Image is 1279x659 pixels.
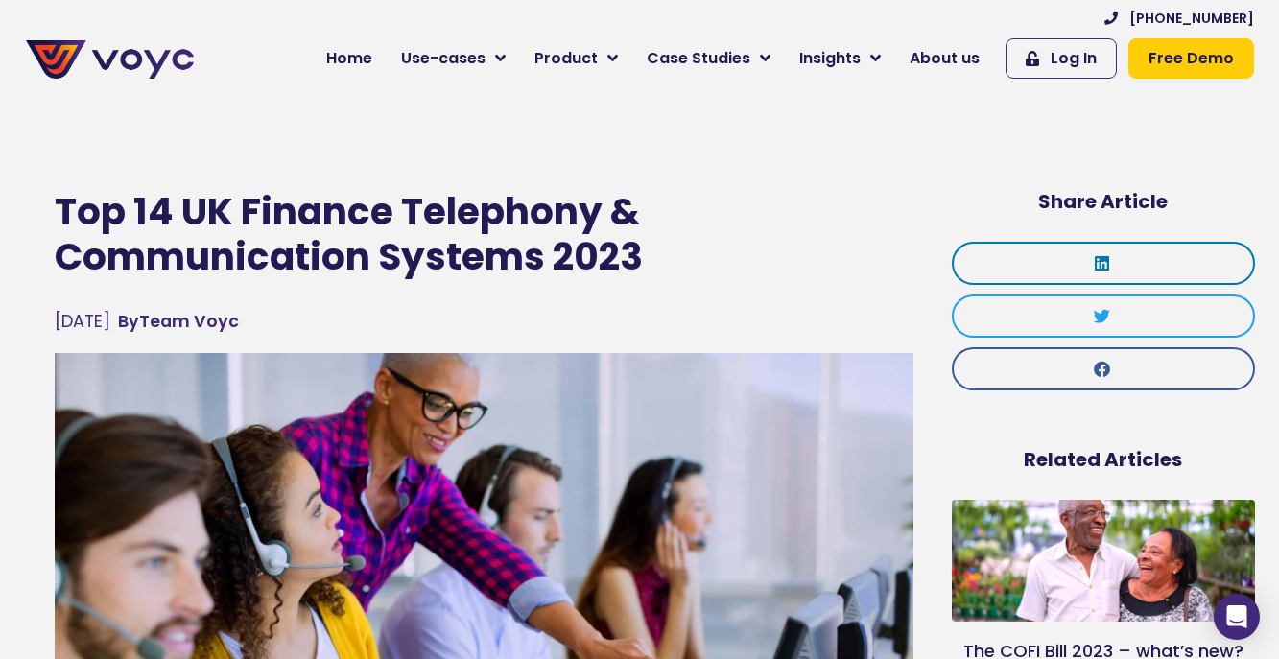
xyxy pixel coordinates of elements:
[1104,9,1254,29] a: [PHONE_NUMBER]
[118,309,239,334] a: ByTeam Voyc
[520,39,632,78] a: Product
[799,47,861,70] span: Insights
[55,190,913,280] h1: Top 14 UK Finance Telephony & Communication Systems 2023
[1051,47,1097,70] span: Log In
[55,310,110,333] time: [DATE]
[952,242,1255,285] div: Share on linkedin
[1214,594,1260,640] div: Open Intercom Messenger
[952,448,1255,471] h5: Related Articles
[26,40,194,79] img: voyc-full-logo
[534,47,598,70] span: Product
[895,39,994,78] a: About us
[118,310,139,333] span: By
[1129,9,1254,29] span: [PHONE_NUMBER]
[401,47,486,70] span: Use-cases
[952,347,1255,390] div: Share on facebook
[1006,38,1117,79] a: Log In
[387,39,520,78] a: Use-cases
[910,47,980,70] span: About us
[632,39,785,78] a: Case Studies
[647,47,750,70] span: Case Studies
[952,500,1255,622] a: Old couple smiling
[118,309,239,334] span: Team Voyc
[1149,47,1234,70] span: Free Demo
[952,190,1255,213] h5: Share Article
[785,39,895,78] a: Insights
[326,47,372,70] span: Home
[312,39,387,78] a: Home
[1128,38,1254,79] a: Free Demo
[952,294,1255,338] div: Share on twitter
